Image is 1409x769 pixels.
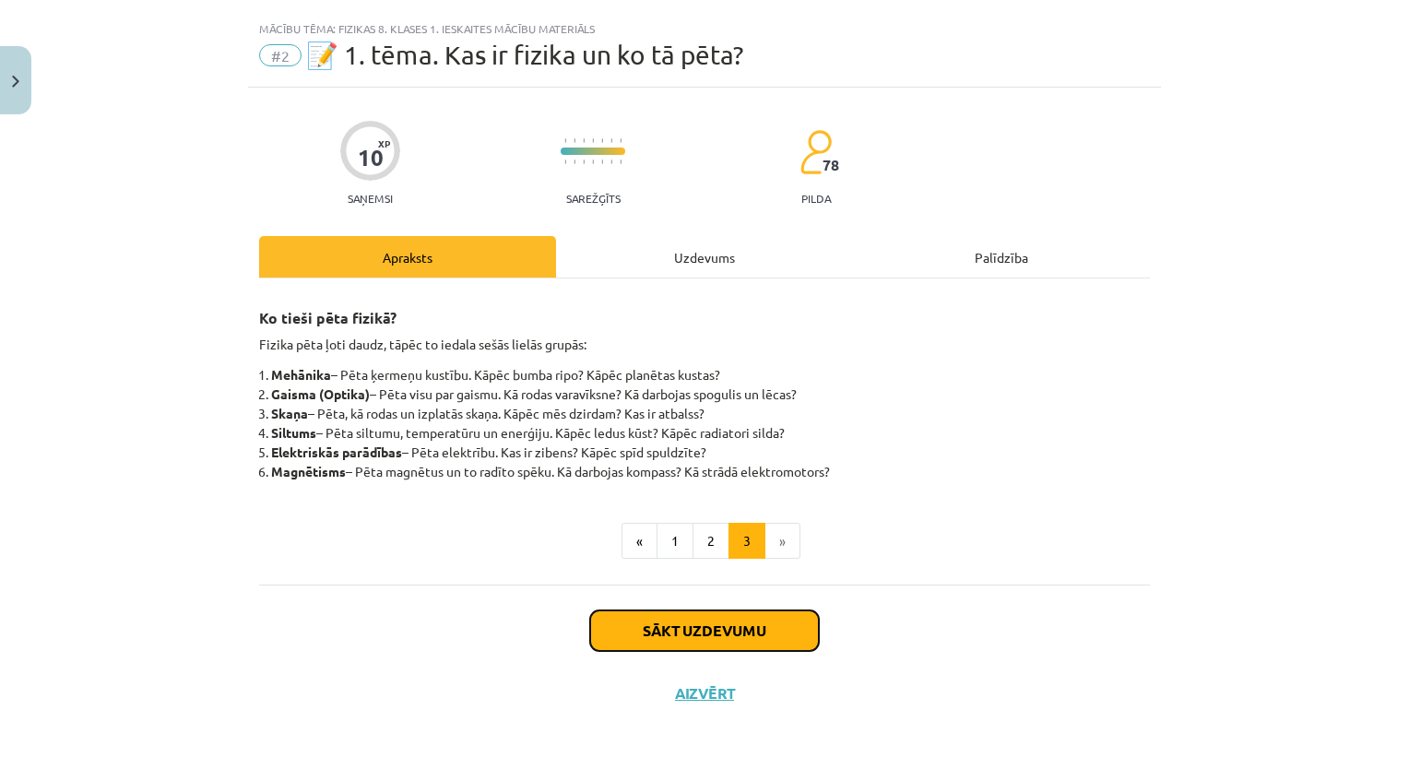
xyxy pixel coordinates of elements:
img: icon-short-line-57e1e144782c952c97e751825c79c345078a6d821885a25fce030b3d8c18986b.svg [583,160,585,164]
p: Saņemsi [340,192,400,205]
b: Mehānika [271,366,331,383]
img: icon-short-line-57e1e144782c952c97e751825c79c345078a6d821885a25fce030b3d8c18986b.svg [610,138,612,143]
button: Aizvērt [669,684,740,703]
img: icon-short-line-57e1e144782c952c97e751825c79c345078a6d821885a25fce030b3d8c18986b.svg [620,160,622,164]
img: icon-short-line-57e1e144782c952c97e751825c79c345078a6d821885a25fce030b3d8c18986b.svg [610,160,612,164]
li: – Pēta ķermeņu kustību. Kāpēc bumba ripo? Kāpēc planētas kustas? [271,365,1150,384]
span: 78 [823,157,839,173]
b: Elektriskās parādības [271,444,402,460]
b: Skaņa [271,405,308,421]
img: icon-close-lesson-0947bae3869378f0d4975bcd49f059093ad1ed9edebbc8119c70593378902aed.svg [12,76,19,88]
p: Fizika pēta ļoti daudz, tāpēc to iedala sešās lielās grupās: [259,335,1150,354]
img: icon-short-line-57e1e144782c952c97e751825c79c345078a6d821885a25fce030b3d8c18986b.svg [583,138,585,143]
p: pilda [801,192,831,205]
img: icon-short-line-57e1e144782c952c97e751825c79c345078a6d821885a25fce030b3d8c18986b.svg [620,138,622,143]
div: Apraksts [259,236,556,278]
b: Gaisma (Optika) [271,385,370,402]
li: – Pēta siltumu, temperatūru un enerģiju. Kāpēc ledus kūst? Kāpēc radiatori silda? [271,423,1150,443]
li: – Pēta visu par gaismu. Kā rodas varavīksne? Kā darbojas spogulis un lēcas? [271,384,1150,404]
span: 📝 1. tēma. Kas ir fizika un ko tā pēta? [306,40,743,70]
img: icon-short-line-57e1e144782c952c97e751825c79c345078a6d821885a25fce030b3d8c18986b.svg [592,160,594,164]
span: XP [378,138,390,148]
div: Palīdzība [853,236,1150,278]
div: 10 [358,145,384,171]
img: icon-short-line-57e1e144782c952c97e751825c79c345078a6d821885a25fce030b3d8c18986b.svg [574,160,575,164]
button: 1 [657,523,693,560]
img: icon-short-line-57e1e144782c952c97e751825c79c345078a6d821885a25fce030b3d8c18986b.svg [564,160,566,164]
img: icon-short-line-57e1e144782c952c97e751825c79c345078a6d821885a25fce030b3d8c18986b.svg [564,138,566,143]
div: Mācību tēma: Fizikas 8. klases 1. ieskaites mācību materiāls [259,22,1150,35]
li: – Pēta magnētus un to radīto spēku. Kā darbojas kompass? Kā strādā elektromotors? [271,462,1150,481]
button: « [622,523,657,560]
img: icon-short-line-57e1e144782c952c97e751825c79c345078a6d821885a25fce030b3d8c18986b.svg [592,138,594,143]
div: Uzdevums [556,236,853,278]
b: Magnētisms [271,463,346,479]
li: – Pēta, kā rodas un izplatās skaņa. Kāpēc mēs dzirdam? Kas ir atbalss? [271,404,1150,423]
img: icon-short-line-57e1e144782c952c97e751825c79c345078a6d821885a25fce030b3d8c18986b.svg [601,160,603,164]
p: Sarežģīts [566,192,621,205]
b: Ko tieši pēta fizikā? [259,308,397,327]
b: Siltums [271,424,316,441]
nav: Page navigation example [259,523,1150,560]
li: – Pēta elektrību. Kas ir zibens? Kāpēc spīd spuldzīte? [271,443,1150,462]
img: icon-short-line-57e1e144782c952c97e751825c79c345078a6d821885a25fce030b3d8c18986b.svg [601,138,603,143]
span: #2 [259,44,302,66]
button: 2 [693,523,729,560]
img: icon-short-line-57e1e144782c952c97e751825c79c345078a6d821885a25fce030b3d8c18986b.svg [574,138,575,143]
img: students-c634bb4e5e11cddfef0936a35e636f08e4e9abd3cc4e673bd6f9a4125e45ecb1.svg [799,129,832,175]
button: Sākt uzdevumu [590,610,819,651]
button: 3 [728,523,765,560]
